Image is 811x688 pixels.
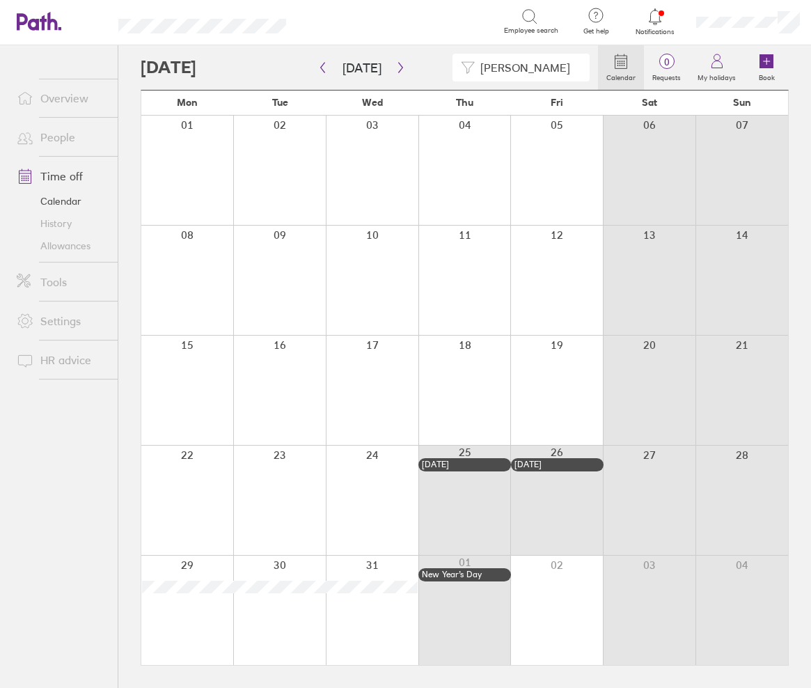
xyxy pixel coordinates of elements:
span: Sat [642,97,657,108]
label: Requests [644,70,689,82]
div: Search [324,15,359,27]
a: History [6,212,118,235]
span: Tue [272,97,288,108]
span: Notifications [633,28,678,36]
span: Thu [456,97,473,108]
div: New Year’s Day [422,570,507,579]
a: Overview [6,84,118,112]
a: Allowances [6,235,118,257]
label: My holidays [689,70,744,82]
div: [DATE] [514,460,600,469]
a: 0Requests [644,45,689,90]
span: 0 [644,56,689,68]
label: Calendar [598,70,644,82]
button: [DATE] [331,56,393,79]
a: Calendar [6,190,118,212]
label: Book [750,70,783,82]
a: Book [744,45,789,90]
a: People [6,123,118,151]
a: Settings [6,307,118,335]
div: [DATE] [422,460,507,469]
span: Employee search [504,26,558,35]
input: Filter by employee [475,54,581,81]
a: HR advice [6,346,118,374]
a: Notifications [633,7,678,36]
a: Time off [6,162,118,190]
span: Get help [574,27,619,36]
span: Mon [177,97,198,108]
a: Tools [6,268,118,296]
span: Fri [551,97,563,108]
span: Sun [733,97,751,108]
a: Calendar [598,45,644,90]
span: Wed [362,97,383,108]
a: My holidays [689,45,744,90]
